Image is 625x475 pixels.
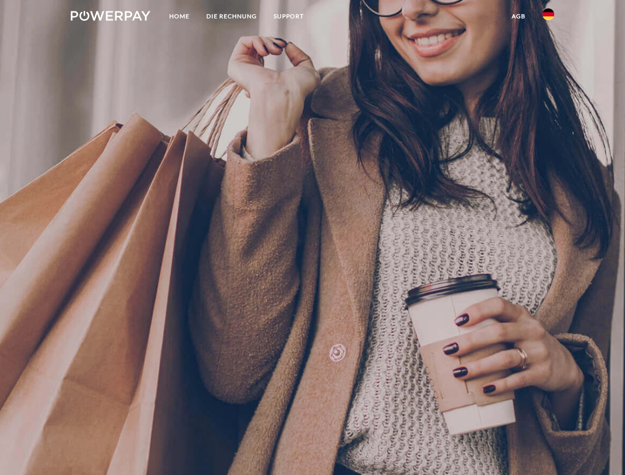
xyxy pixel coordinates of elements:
[265,7,312,25] a: SUPPORT
[542,8,554,20] img: de
[198,7,265,25] a: DIE RECHNUNG
[71,11,150,21] img: logo-powerpay-white.svg
[161,7,198,25] a: Home
[503,7,534,25] a: agb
